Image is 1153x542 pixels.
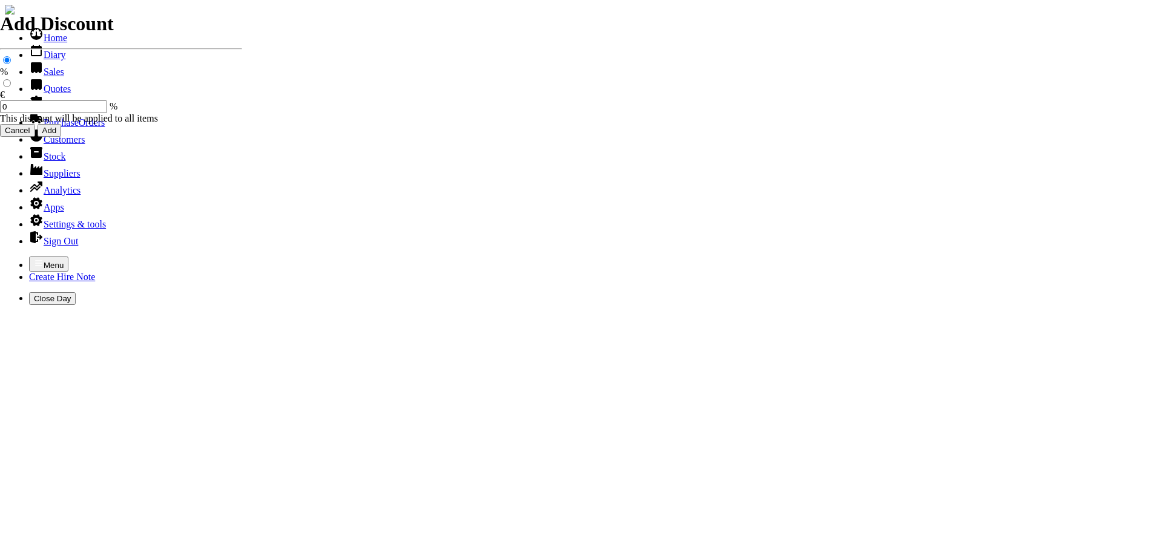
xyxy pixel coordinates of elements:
a: Customers [29,134,85,145]
input: € [3,79,11,87]
button: Close Day [29,292,76,305]
span: % [110,101,117,111]
a: Create Hire Note [29,272,95,282]
li: Sales [29,60,1148,77]
button: Menu [29,256,68,272]
input: % [3,56,11,64]
a: Sign Out [29,236,78,246]
a: Stock [29,151,65,162]
a: Suppliers [29,168,80,178]
a: Settings & tools [29,219,106,229]
input: Add [38,124,62,137]
a: Analytics [29,185,80,195]
li: Hire Notes [29,94,1148,111]
li: Stock [29,145,1148,162]
li: Suppliers [29,162,1148,179]
a: Apps [29,202,64,212]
